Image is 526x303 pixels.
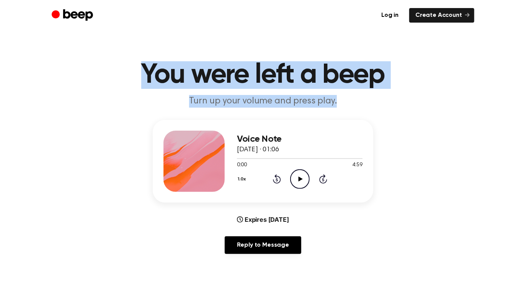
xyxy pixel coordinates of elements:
a: Reply to Message [225,236,301,254]
a: Create Account [409,8,474,23]
h3: Voice Note [237,134,363,144]
h1: You were left a beep [67,61,459,89]
button: 1.0x [237,173,249,186]
a: Log in [375,8,405,23]
span: 0:00 [237,161,247,169]
div: Expires [DATE] [237,215,289,224]
a: Beep [52,8,95,23]
span: [DATE] · 01:06 [237,146,279,153]
span: 4:59 [353,161,363,169]
p: Turn up your volume and press play. [116,95,410,108]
